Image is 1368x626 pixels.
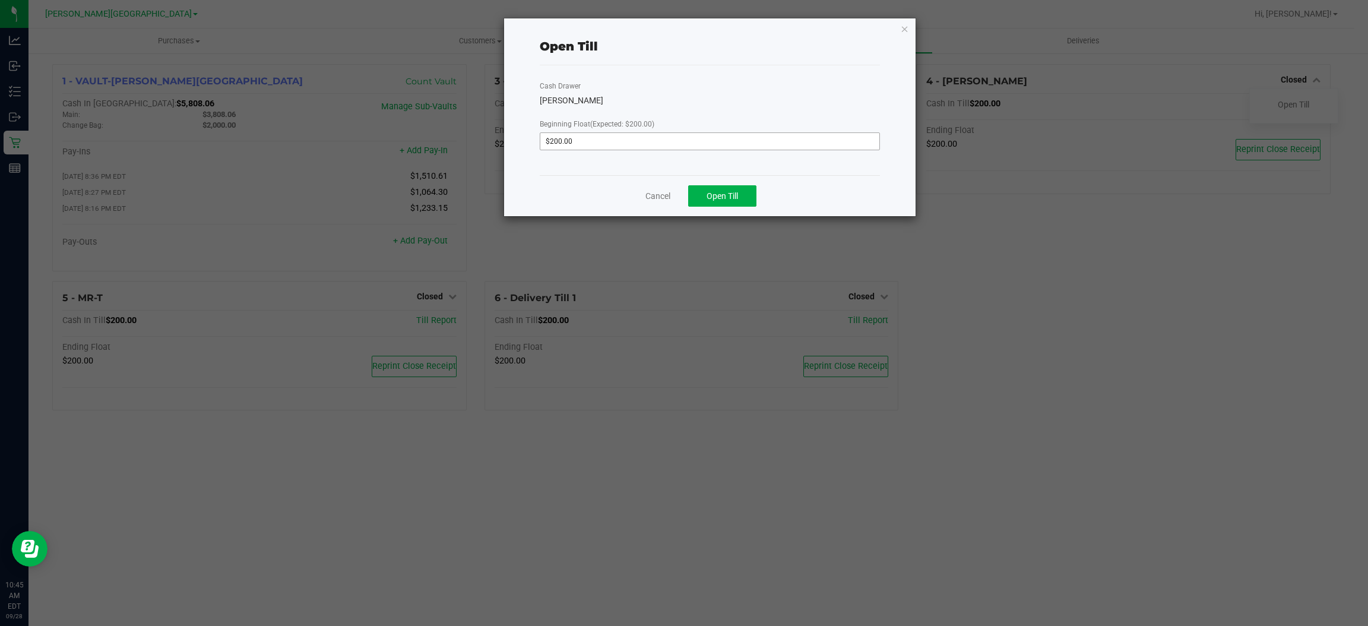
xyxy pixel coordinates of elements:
[540,81,581,91] label: Cash Drawer
[540,94,881,107] div: [PERSON_NAME]
[688,185,756,207] button: Open Till
[12,531,47,567] iframe: Resource center
[645,190,670,203] a: Cancel
[707,191,738,201] span: Open Till
[540,120,654,128] span: Beginning Float
[540,37,598,55] div: Open Till
[590,120,654,128] span: (Expected: $200.00)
